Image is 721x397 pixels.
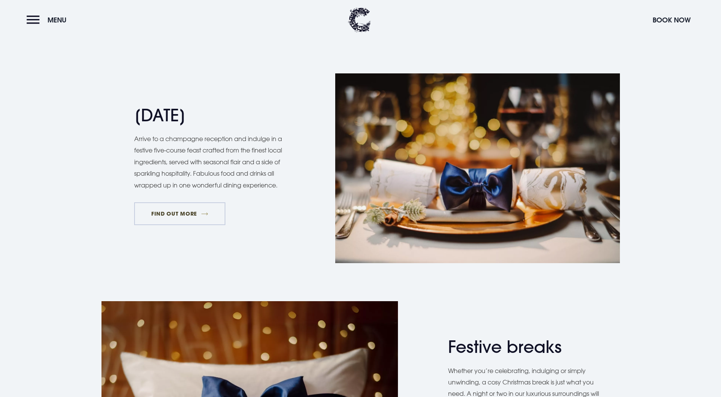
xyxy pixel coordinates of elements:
[335,73,620,263] img: Christmas Hotel in Northern Ireland
[134,202,226,225] a: FIND OUT MORE
[134,133,290,191] p: Arrive to a champagne reception and indulge in a festive five-course feast crafted from the fines...
[448,337,596,357] h2: Festive breaks
[48,16,67,24] span: Menu
[27,12,70,28] button: Menu
[348,8,371,32] img: Clandeboye Lodge
[134,105,282,125] h2: [DATE]
[649,12,694,28] button: Book Now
